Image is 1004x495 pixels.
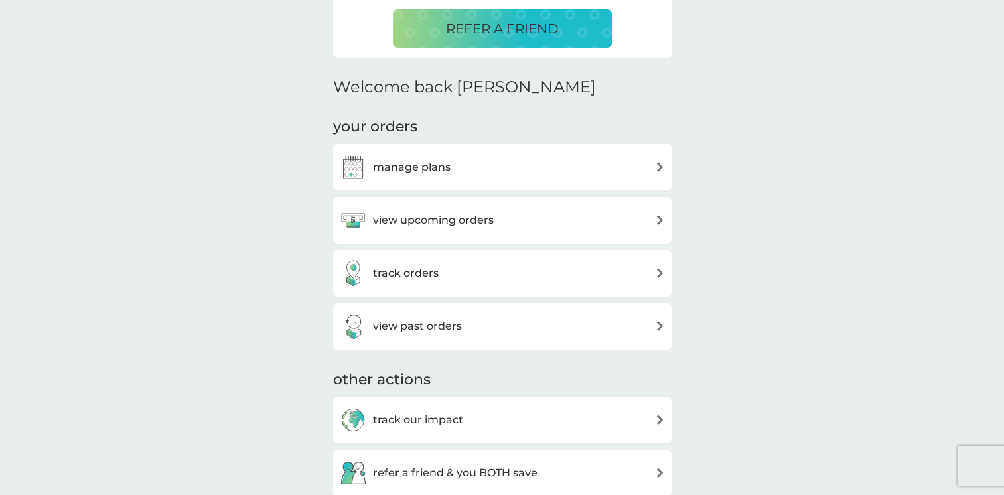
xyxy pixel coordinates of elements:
[333,78,596,97] h2: Welcome back [PERSON_NAME]
[373,318,462,335] h3: view past orders
[373,265,439,282] h3: track orders
[655,415,665,425] img: arrow right
[373,411,463,429] h3: track our impact
[333,117,417,137] h3: your orders
[655,321,665,331] img: arrow right
[655,268,665,278] img: arrow right
[655,215,665,225] img: arrow right
[655,162,665,172] img: arrow right
[333,370,431,390] h3: other actions
[373,159,451,176] h3: manage plans
[373,464,538,482] h3: refer a friend & you BOTH save
[393,9,612,48] button: REFER A FRIEND
[373,212,494,229] h3: view upcoming orders
[655,468,665,478] img: arrow right
[446,18,559,39] p: REFER A FRIEND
